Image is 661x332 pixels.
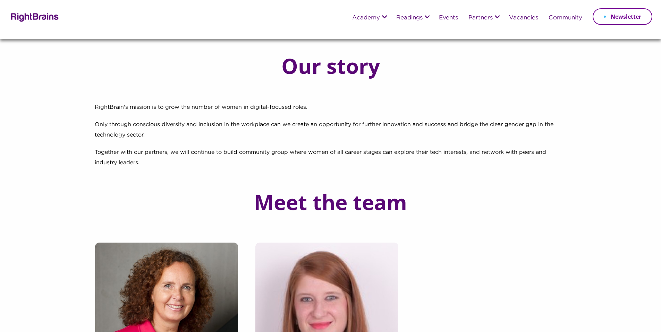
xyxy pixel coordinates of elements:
[509,15,538,21] a: Vacancies
[95,150,546,165] span: Together with our partners, we will continue to build community group where women of all career s...
[352,15,380,21] a: Academy
[95,122,553,138] span: Only through conscious diversity and inclusion in the workplace can we create an opportunity for ...
[240,191,421,213] h1: Meet the team
[9,12,59,22] img: Rightbrains
[468,15,493,21] a: Partners
[95,105,307,110] span: RightBrain's mission is to grow the number of women in digital-focused roles.
[439,15,458,21] a: Events
[396,15,423,21] a: Readings
[593,8,652,25] a: Newsletter
[268,54,394,77] h1: Our story
[549,15,582,21] a: Community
